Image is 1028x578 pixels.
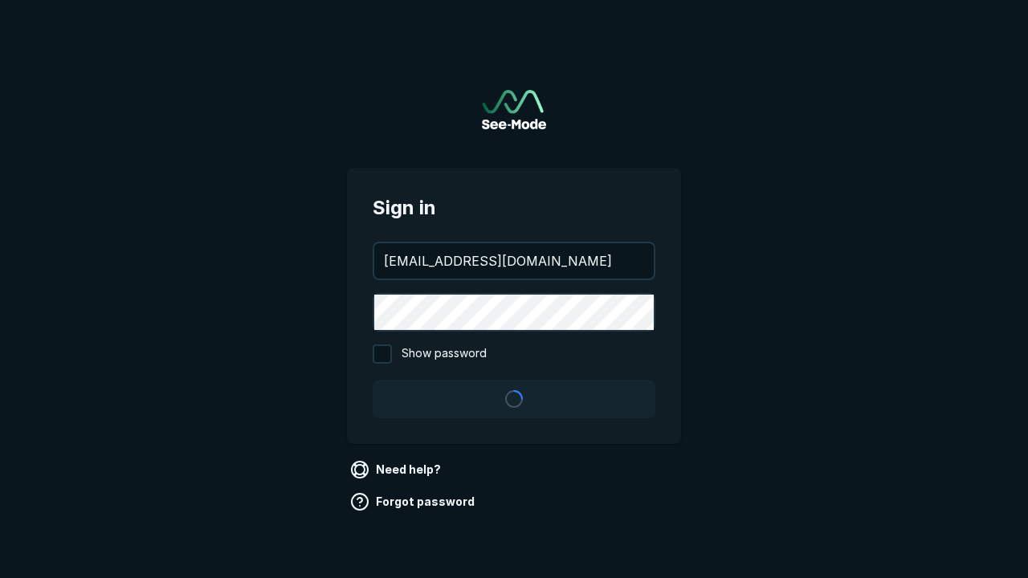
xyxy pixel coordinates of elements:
a: Go to sign in [482,90,546,129]
img: See-Mode Logo [482,90,546,129]
span: Show password [402,344,487,364]
input: your@email.com [374,243,654,279]
span: Sign in [373,193,655,222]
a: Need help? [347,457,447,482]
a: Forgot password [347,489,481,515]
